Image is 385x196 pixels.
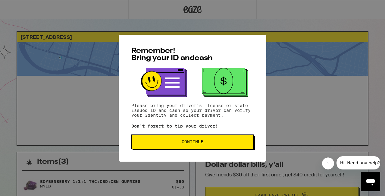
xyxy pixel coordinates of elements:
[131,103,254,118] p: Please bring your driver's license or state issued ID and cash so your driver can verify your ide...
[131,47,213,62] span: Remember! Bring your ID and cash
[361,172,380,191] iframe: Button to launch messaging window
[131,134,254,149] button: Continue
[336,156,380,169] iframe: Message from company
[131,124,254,128] p: Don't forget to tip your driver!
[322,157,334,169] iframe: Close message
[182,140,203,144] span: Continue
